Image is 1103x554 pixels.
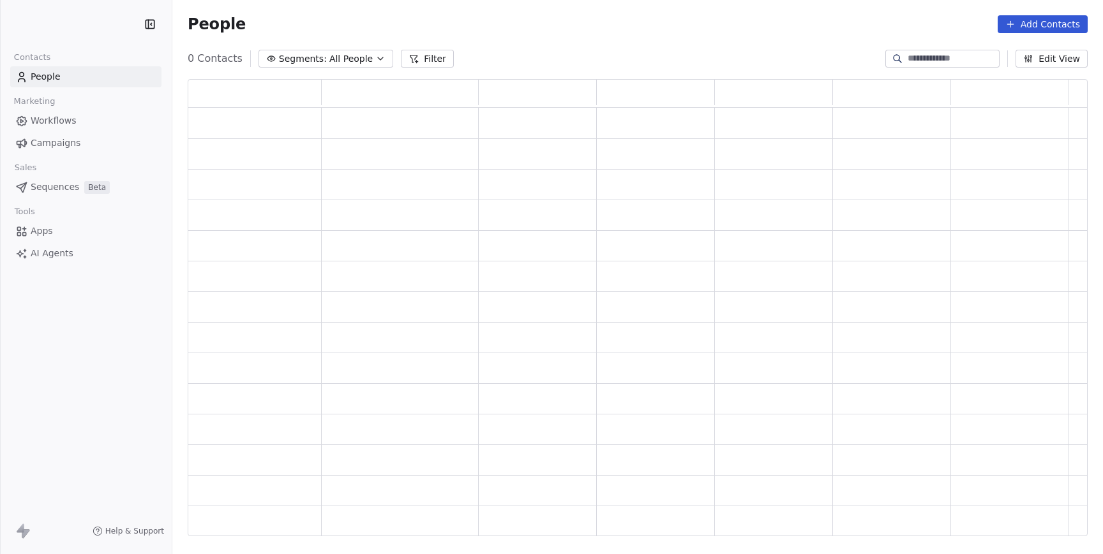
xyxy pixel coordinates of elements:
a: Workflows [10,110,161,131]
span: Sequences [31,180,79,194]
a: Apps [10,221,161,242]
span: Tools [9,202,40,221]
span: Apps [31,224,53,238]
button: Filter [401,50,454,68]
span: All People [329,52,373,66]
span: AI Agents [31,247,73,260]
span: Contacts [8,48,56,67]
span: Marketing [8,92,61,111]
a: Campaigns [10,133,161,154]
span: Sales [9,158,42,177]
button: Add Contacts [998,15,1088,33]
a: People [10,66,161,87]
button: Edit View [1016,50,1088,68]
a: AI Agents [10,243,161,264]
span: People [188,15,246,34]
a: SequencesBeta [10,177,161,198]
span: 0 Contacts [188,51,243,66]
span: Segments: [279,52,327,66]
span: Campaigns [31,136,80,150]
span: People [31,70,61,84]
span: Workflows [31,114,77,128]
span: Beta [84,181,110,194]
a: Help & Support [93,526,164,536]
span: Help & Support [105,526,164,536]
